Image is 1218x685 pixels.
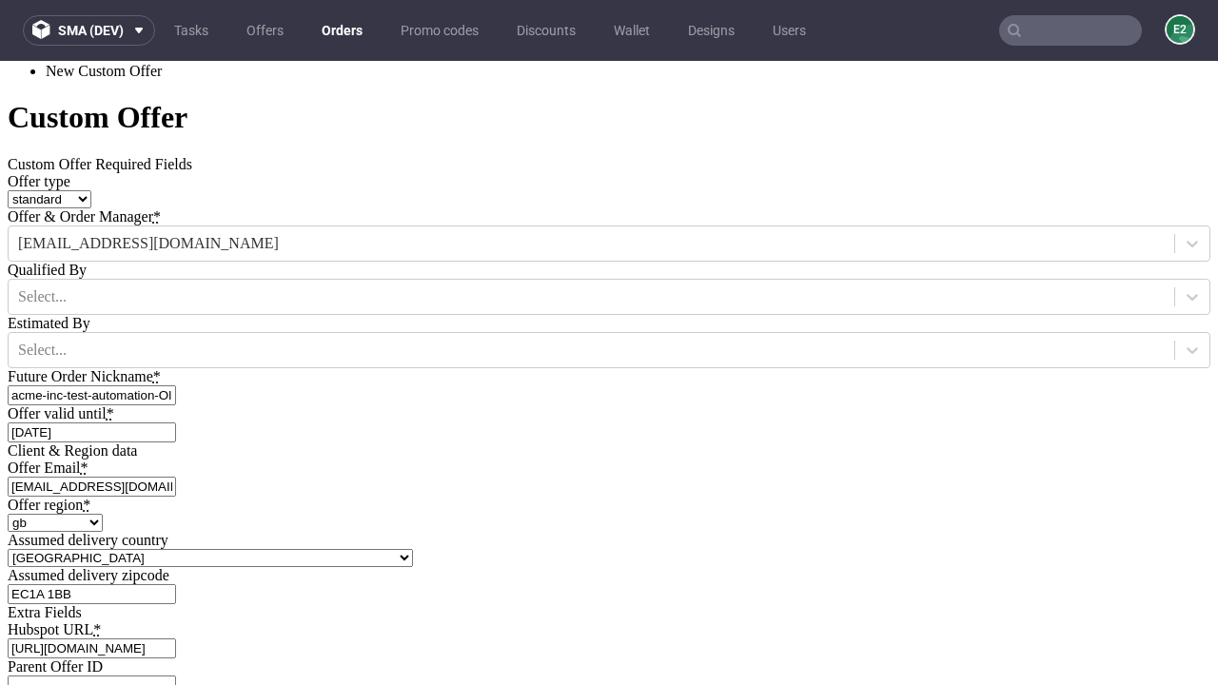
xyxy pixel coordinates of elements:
[8,399,88,415] label: Offer Email
[8,112,70,128] label: Offer type
[761,15,817,46] a: Users
[8,543,82,559] span: Extra Fields
[8,506,169,522] label: Assumed delivery zipcode
[8,471,168,487] label: Assumed delivery country
[8,597,103,614] label: Parent Offer ID
[602,15,661,46] a: Wallet
[8,39,1210,74] h1: Custom Offer
[153,307,161,323] abbr: required
[93,560,101,577] abbr: required
[8,382,137,398] span: Client & Region data
[8,560,101,577] label: Hubspot URL
[389,15,490,46] a: Promo codes
[235,15,295,46] a: Offers
[310,15,374,46] a: Orders
[677,15,746,46] a: Designs
[8,95,192,111] span: Custom Offer Required Fields
[8,254,90,270] label: Estimated By
[163,15,220,46] a: Tasks
[58,24,124,37] span: sma (dev)
[1167,16,1193,43] figcaption: e2
[153,147,161,164] abbr: required
[83,436,90,452] abbr: required
[8,324,176,344] input: Short company name, ie.: 'coca-cola-inc'. Allowed characters: letters, digits, - and _
[23,15,155,46] button: sma (dev)
[8,436,90,452] label: Offer region
[81,399,88,415] abbr: required
[505,15,587,46] a: Discounts
[8,201,87,217] label: Qualified By
[8,147,161,164] label: Offer & Order Manager
[8,344,114,361] label: Offer valid until
[107,344,114,361] abbr: required
[46,2,1210,19] li: New Custom Offer
[8,307,161,323] label: Future Order Nickname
